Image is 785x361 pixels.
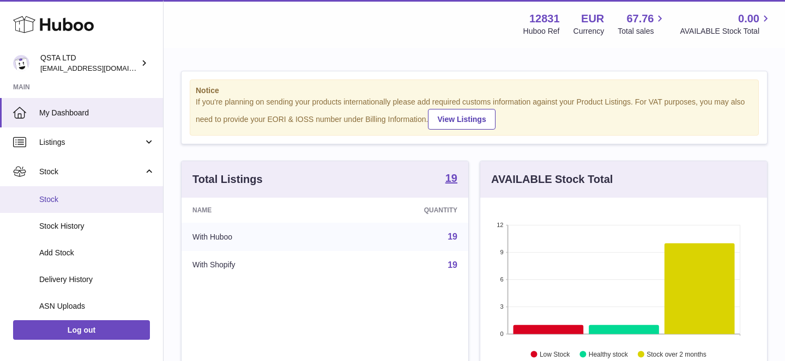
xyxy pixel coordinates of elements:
[680,26,772,36] span: AVAILABLE Stock Total
[39,221,155,231] span: Stock History
[680,11,772,36] a: 0.00 AVAILABLE Stock Total
[192,172,263,187] h3: Total Listings
[523,26,560,36] div: Huboo Ref
[491,172,613,187] h3: AVAILABLE Stock Total
[500,331,503,337] text: 0
[500,249,503,255] text: 9
[497,222,503,228] text: 12
[540,350,570,358] text: Low Stock
[445,173,457,183] strong: 19
[39,108,155,118] span: My Dashboard
[182,251,336,279] td: With Shopify
[39,194,155,205] span: Stock
[581,11,604,26] strong: EUR
[40,53,138,74] div: QSTA LTD
[448,232,457,241] a: 19
[529,11,560,26] strong: 12831
[196,85,753,96] strong: Notice
[182,198,336,223] th: Name
[13,320,150,340] a: Log out
[196,97,753,130] div: If you're planning on sending your products internationally please add required customs informati...
[39,248,155,258] span: Add Stock
[618,11,666,36] a: 67.76 Total sales
[182,223,336,251] td: With Huboo
[40,64,160,72] span: [EMAIL_ADDRESS][DOMAIN_NAME]
[647,350,706,358] text: Stock over 2 months
[626,11,654,26] span: 67.76
[500,276,503,283] text: 6
[618,26,666,36] span: Total sales
[428,109,495,130] a: View Listings
[336,198,468,223] th: Quantity
[589,350,629,358] text: Healthy stock
[39,137,143,148] span: Listings
[13,55,29,71] img: rodcp10@gmail.com
[39,301,155,311] span: ASN Uploads
[39,274,155,285] span: Delivery History
[500,303,503,310] text: 3
[738,11,759,26] span: 0.00
[39,167,143,177] span: Stock
[448,260,457,270] a: 19
[573,26,605,36] div: Currency
[445,173,457,186] a: 19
